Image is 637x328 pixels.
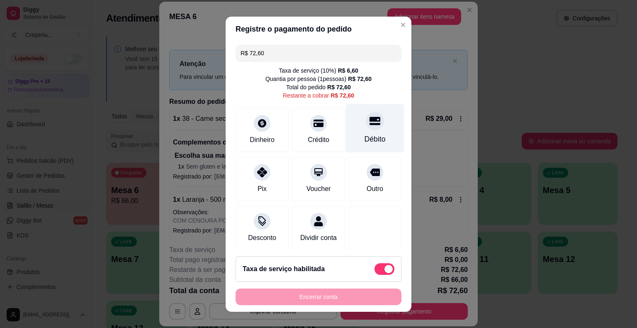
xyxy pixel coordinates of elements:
[367,184,383,194] div: Outro
[327,83,351,91] div: R$ 72,60
[248,233,276,243] div: Desconto
[348,75,372,83] div: R$ 72,60
[258,184,267,194] div: Pix
[250,135,275,145] div: Dinheiro
[306,184,331,194] div: Voucher
[226,17,411,42] header: Registre o pagamento do pedido
[279,66,358,75] div: Taxa de serviço ( 10 %)
[365,134,386,144] div: Débito
[331,91,354,100] div: R$ 72,60
[241,45,396,61] input: Ex.: hambúrguer de cordeiro
[300,233,337,243] div: Dividir conta
[243,264,325,274] h2: Taxa de serviço habilitada
[286,83,351,91] div: Total do pedido
[338,66,358,75] div: R$ 6,60
[396,18,410,32] button: Close
[308,135,329,145] div: Crédito
[283,91,354,100] div: Restante a cobrar
[265,75,372,83] div: Quantia por pessoa ( 1 pessoas)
